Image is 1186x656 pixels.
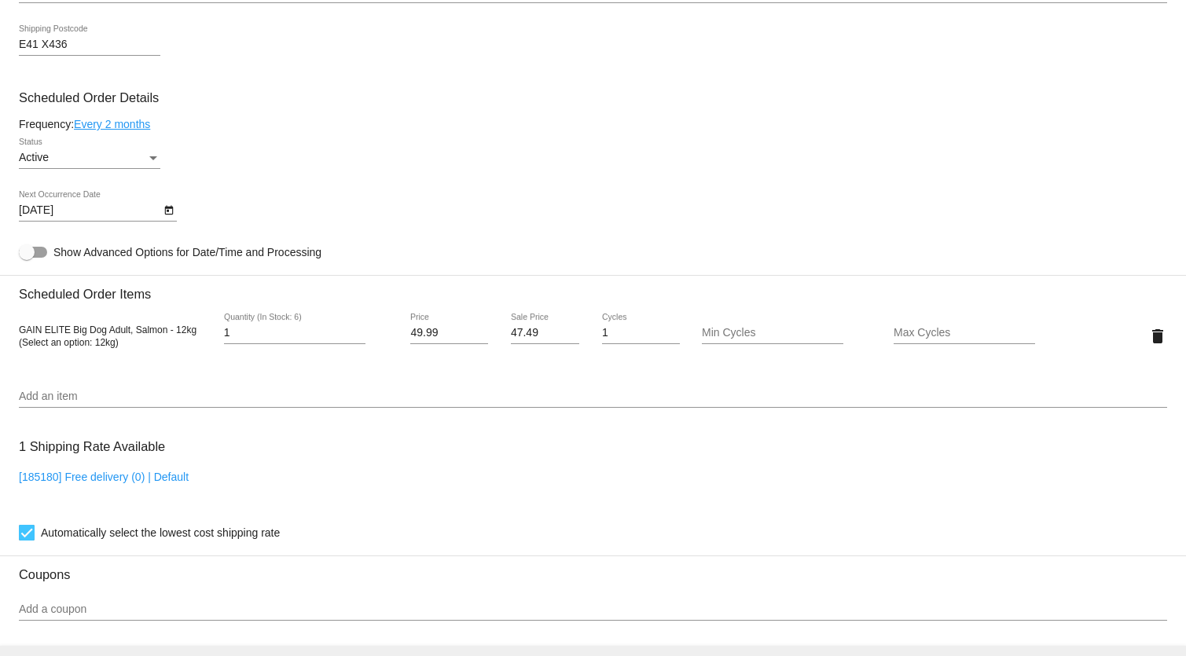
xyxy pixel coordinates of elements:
[19,151,49,163] span: Active
[53,244,321,260] span: Show Advanced Options for Date/Time and Processing
[19,390,1167,403] input: Add an item
[74,118,150,130] a: Every 2 months
[19,152,160,164] mat-select: Status
[19,90,1167,105] h3: Scheduled Order Details
[19,324,196,348] span: GAIN ELITE Big Dog Adult, Salmon - 12kg (Select an option: 12kg)
[160,201,177,218] button: Open calendar
[19,38,160,51] input: Shipping Postcode
[602,327,680,339] input: Cycles
[702,327,843,339] input: Min Cycles
[410,327,488,339] input: Price
[19,430,165,464] h3: 1 Shipping Rate Available
[894,327,1035,339] input: Max Cycles
[19,471,189,483] a: [185180] Free delivery (0) | Default
[19,603,1167,616] input: Add a coupon
[224,327,365,339] input: Quantity (In Stock: 6)
[19,204,160,217] input: Next Occurrence Date
[1148,327,1167,346] mat-icon: delete
[19,275,1167,302] h3: Scheduled Order Items
[19,555,1167,582] h3: Coupons
[511,327,579,339] input: Sale Price
[41,523,280,542] span: Automatically select the lowest cost shipping rate
[19,118,1167,130] div: Frequency:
